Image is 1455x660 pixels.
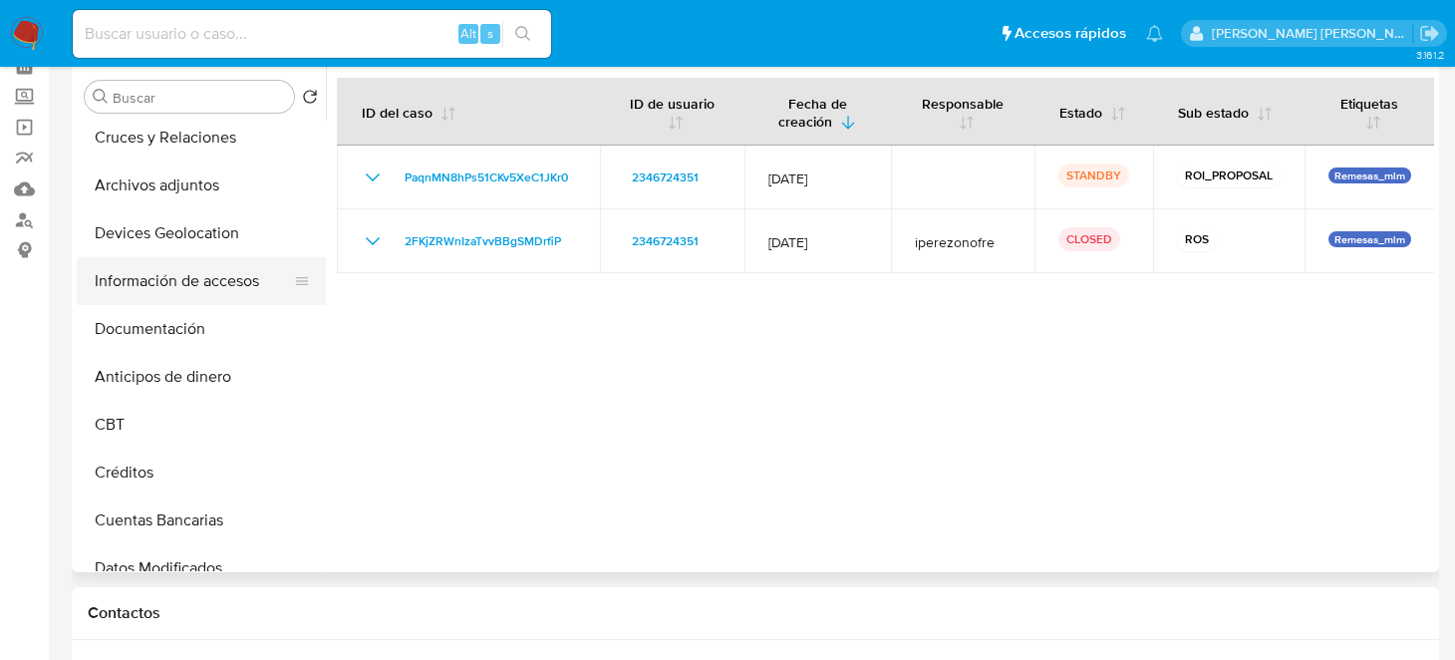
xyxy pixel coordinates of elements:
[88,603,1423,623] h1: Contactos
[1146,25,1163,42] a: Notificaciones
[77,449,326,496] button: Créditos
[77,162,326,209] button: Archivos adjuntos
[1212,24,1413,43] p: brenda.morenoreyes@mercadolibre.com.mx
[77,257,310,305] button: Información de accesos
[77,496,326,544] button: Cuentas Bancarias
[1419,23,1440,44] a: Salir
[77,544,326,592] button: Datos Modificados
[77,401,326,449] button: CBT
[77,353,326,401] button: Anticipos de dinero
[487,24,493,43] span: s
[460,24,476,43] span: Alt
[77,209,326,257] button: Devices Geolocation
[93,89,109,105] button: Buscar
[1416,47,1445,63] span: 3.161.2
[113,89,286,107] input: Buscar
[302,89,318,111] button: Volver al orden por defecto
[502,20,543,48] button: search-icon
[77,114,326,162] button: Cruces y Relaciones
[73,21,551,47] input: Buscar usuario o caso...
[77,305,326,353] button: Documentación
[1015,23,1126,44] span: Accesos rápidos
